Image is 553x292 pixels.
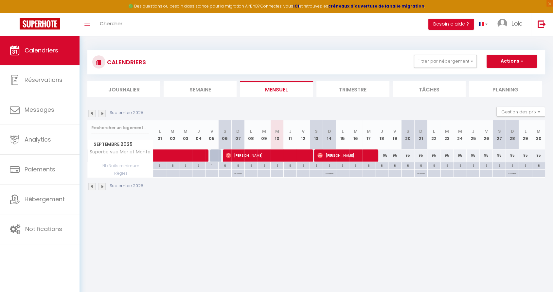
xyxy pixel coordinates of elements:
p: Septembre 2025 [110,183,143,189]
span: Chercher [100,20,122,27]
div: 5 [401,162,414,168]
abbr: J [380,128,383,134]
th: 07 [231,120,244,149]
th: 09 [258,120,271,149]
abbr: S [223,128,226,134]
abbr: M [537,128,541,134]
div: 5 [519,162,532,168]
th: 06 [218,120,231,149]
th: 01 [153,120,166,149]
span: Nb Nuits minimum [88,162,153,169]
abbr: M [458,128,462,134]
th: 03 [179,120,192,149]
div: 5 [232,162,244,168]
th: 29 [519,120,532,149]
th: 30 [532,120,545,149]
button: Actions [487,55,537,68]
th: 18 [375,120,388,149]
span: Réservations [25,76,62,84]
div: 5 [532,162,545,168]
span: Hébergement [25,195,65,203]
img: logout [538,20,546,28]
span: [PERSON_NAME] [226,149,309,162]
abbr: J [289,128,292,134]
button: Gestion des prix [496,107,545,117]
div: 95 [467,149,480,162]
a: ICI [293,3,299,9]
abbr: M [184,128,187,134]
abbr: J [472,128,474,134]
th: 25 [467,120,480,149]
abbr: V [485,128,488,134]
abbr: M [275,128,279,134]
span: Règles [88,170,153,177]
span: [PERSON_NAME] [317,149,374,162]
div: 95 [414,149,427,162]
img: ... [497,19,507,29]
a: ... Loic [492,13,531,36]
abbr: S [315,128,318,134]
th: 20 [401,120,414,149]
abbr: S [406,128,409,134]
div: 5 [467,162,480,168]
th: 26 [480,120,493,149]
div: 5 [310,162,323,168]
abbr: D [328,128,331,134]
th: 05 [205,120,218,149]
li: Trimestre [316,81,389,97]
div: 95 [454,149,467,162]
th: 23 [440,120,454,149]
div: 5 [245,162,258,168]
abbr: L [250,128,252,134]
li: Planning [469,81,542,97]
th: 14 [323,120,336,149]
div: 5 [284,162,296,168]
div: 5 [493,162,506,168]
div: 5 [388,162,401,168]
div: 3 [192,162,205,168]
th: 21 [414,120,427,149]
div: 5 [166,162,179,168]
abbr: M [262,128,266,134]
abbr: V [302,128,305,134]
li: Semaine [164,81,237,97]
div: 5 [336,162,349,168]
div: 95 [427,149,440,162]
div: 5 [415,162,427,168]
p: No Checkin [417,170,425,176]
p: Septembre 2025 [110,110,143,116]
div: 95 [532,149,545,162]
abbr: M [445,128,449,134]
li: Tâches [393,81,466,97]
li: Journalier [87,81,160,97]
p: No Checkin [508,170,516,176]
abbr: D [511,128,514,134]
div: 5 [375,162,388,168]
div: 5 [323,162,336,168]
th: 22 [427,120,440,149]
div: 95 [401,149,414,162]
div: 5 [441,162,454,168]
div: 1 [205,162,218,168]
a: créneaux d'ouverture de la salle migration [328,3,424,9]
img: Super Booking [20,18,60,29]
div: 95 [480,149,493,162]
th: 04 [192,120,205,149]
button: Filtrer par hébergement [414,55,477,68]
span: Superbe vue Mer et Montagne - [MEDICAL_DATA] - 5mn des plages [89,149,154,154]
div: 5 [480,162,492,168]
th: 19 [388,120,401,149]
abbr: V [393,128,396,134]
div: 5 [428,162,440,168]
div: 5 [258,162,271,168]
span: Messages [25,106,54,114]
div: 5 [506,162,519,168]
th: 16 [349,120,362,149]
div: 5 [153,162,166,168]
abbr: L [342,128,344,134]
div: 5 [297,162,310,168]
div: 95 [493,149,506,162]
h3: CALENDRIERS [105,55,146,69]
button: Ouvrir le widget de chat LiveChat [5,3,25,22]
th: 28 [506,120,519,149]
